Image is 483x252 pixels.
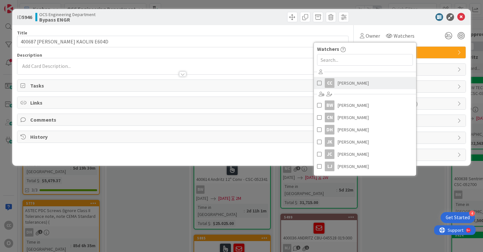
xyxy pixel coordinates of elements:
span: [PERSON_NAME] [338,137,369,147]
span: [PERSON_NAME] [338,100,369,110]
b: Bypass ENGR [39,17,96,22]
input: type card name here... [17,36,349,47]
div: BW [325,100,334,110]
div: LJ [325,162,334,171]
div: CC [325,78,334,88]
input: Search... [317,54,413,66]
a: BW[PERSON_NAME] [314,99,416,111]
span: Links [30,99,337,107]
div: Open Get Started checklist, remaining modules: 4 [441,212,475,223]
div: DH [325,125,334,135]
span: OCS Engineering Department [39,12,96,17]
span: Owner [366,32,380,40]
span: [PERSON_NAME] [338,78,369,88]
div: 4 [469,210,475,216]
span: Watchers [317,45,339,53]
div: JK [325,137,334,147]
a: LJ[PERSON_NAME] [314,160,416,173]
span: [PERSON_NAME] [338,113,369,122]
a: CN[PERSON_NAME] [314,111,416,124]
div: 9+ [32,3,36,8]
a: DH[PERSON_NAME] [314,124,416,136]
span: Tasks [30,82,337,89]
div: CN [325,113,334,122]
span: History [30,133,337,141]
span: [PERSON_NAME] [338,125,369,135]
span: [PERSON_NAME] [338,149,369,159]
a: LM[PERSON_NAME] [314,173,416,185]
a: JC[PERSON_NAME] [314,148,416,160]
b: 5946 [22,14,32,20]
span: Watchers [394,32,415,40]
label: Title [17,30,27,36]
div: JC [325,149,334,159]
a: CC[PERSON_NAME] [314,77,416,89]
span: [PERSON_NAME] [338,162,369,171]
div: Get Started [446,214,470,221]
span: Comments [30,116,337,124]
span: ID [17,13,32,21]
span: Description [17,52,42,58]
a: JK[PERSON_NAME] [314,136,416,148]
span: Support [14,1,29,9]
